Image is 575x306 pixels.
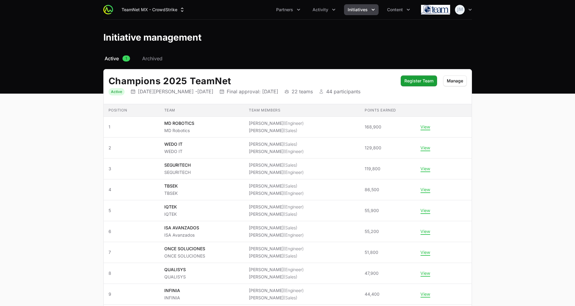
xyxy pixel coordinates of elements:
[249,141,304,147] li: [PERSON_NAME]
[443,75,467,86] button: Manage
[249,295,304,301] li: [PERSON_NAME]
[404,77,433,85] span: Register Team
[401,75,437,86] button: Register Team
[420,271,430,276] button: View
[249,274,304,280] li: [PERSON_NAME]
[284,204,304,209] span: (Engineer)
[113,4,414,15] div: Main navigation
[365,166,380,172] span: 119,800
[284,128,297,133] span: (Sales)
[284,288,304,293] span: (Engineer)
[420,250,430,255] button: View
[249,267,304,273] li: [PERSON_NAME]
[164,162,191,168] p: SEGURITECH
[141,55,164,62] a: Archived
[284,246,304,251] span: (Engineer)
[164,267,186,273] p: QUALISYS
[227,88,278,95] p: Final approval: [DATE]
[365,291,379,297] span: 44,400
[344,4,379,15] button: Initiatives
[249,183,304,189] li: [PERSON_NAME]
[348,7,368,13] span: Initiatives
[284,141,297,147] span: (Sales)
[292,88,313,95] p: 22 teams
[365,228,379,234] span: 55,200
[387,7,403,13] span: Content
[420,291,430,297] button: View
[244,104,360,117] th: Team members
[249,148,304,155] li: [PERSON_NAME]
[109,187,155,193] span: 4
[383,4,414,15] div: Content menu
[365,187,379,193] span: 86,500
[164,128,194,134] p: MD Robotics
[249,225,304,231] li: [PERSON_NAME]
[420,124,430,130] button: View
[164,120,194,126] p: MD ROBOTICS
[249,253,304,259] li: [PERSON_NAME]
[276,7,293,13] span: Partners
[421,4,450,16] img: TeamNet MX
[365,145,381,151] span: 129,800
[284,232,304,238] span: (Engineer)
[109,75,395,86] h2: Champions 2025 TeamNet
[104,104,159,117] th: Position
[249,162,304,168] li: [PERSON_NAME]
[447,77,463,85] span: Manage
[249,169,304,175] li: [PERSON_NAME]
[249,246,304,252] li: [PERSON_NAME]
[344,4,379,15] div: Initiatives menu
[284,225,297,230] span: (Sales)
[109,145,155,151] span: 2
[103,55,472,62] nav: Initiative activity log navigation
[159,104,244,117] th: Team
[365,249,378,255] span: 51,800
[118,4,189,15] button: TeamNet MX - CrowdStrike
[309,4,339,15] button: Activity
[109,208,155,214] span: 5
[105,55,119,62] span: Active
[420,145,430,151] button: View
[164,246,205,252] p: ONCE SOLUCIONES
[284,170,304,175] span: (Engineer)
[284,162,297,168] span: (Sales)
[455,5,465,15] img: Juan Manuel Zuleta
[360,104,416,117] th: Points earned
[164,141,182,147] p: WEDO IT
[164,169,191,175] p: SEGURITECH
[365,270,379,276] span: 47,900
[164,288,180,294] p: INFINIA
[284,253,297,258] span: (Sales)
[164,253,205,259] p: ONCE SOLUCIONES
[420,166,430,171] button: View
[164,190,178,196] p: TBSEK
[164,295,180,301] p: INFINIA
[109,249,155,255] span: 7
[103,32,202,43] h1: Initiative management
[284,183,297,188] span: (Sales)
[420,208,430,213] button: View
[365,124,381,130] span: 168,900
[122,55,130,62] span: 1
[164,225,199,231] p: ISA AVANZADOS
[164,274,186,280] p: QUALISYS
[142,55,162,62] span: Archived
[272,4,304,15] button: Partners
[109,166,155,172] span: 3
[164,204,177,210] p: IQTEK
[109,124,155,130] span: 1
[249,128,304,134] li: [PERSON_NAME]
[420,229,430,234] button: View
[103,5,113,15] img: ActivitySource
[249,211,304,217] li: [PERSON_NAME]
[284,274,297,279] span: (Sales)
[284,295,297,300] span: (Sales)
[109,291,155,297] span: 9
[164,232,199,238] p: ISA Avanzados
[383,4,414,15] button: Content
[103,55,131,62] a: Active1
[164,183,178,189] p: TBSEK
[313,7,328,13] span: Activity
[118,4,189,15] div: Supplier switch menu
[284,267,304,272] span: (Engineer)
